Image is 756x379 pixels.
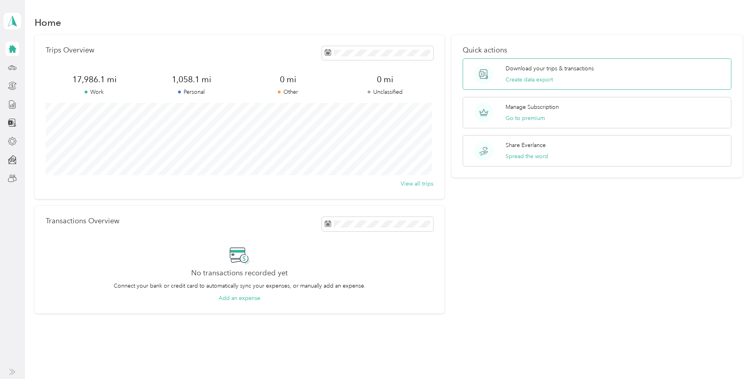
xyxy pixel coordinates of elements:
[401,180,433,188] button: View all trips
[240,88,337,96] p: Other
[114,282,366,290] p: Connect your bank or credit card to automatically sync your expenses, or manually add an expense.
[143,74,240,85] span: 1,058.1 mi
[240,74,337,85] span: 0 mi
[506,75,553,84] button: Create data export
[46,74,143,85] span: 17,986.1 mi
[46,88,143,96] p: Work
[506,114,545,122] button: Go to premium
[506,64,594,73] p: Download your trips & transactions
[711,335,756,379] iframe: Everlance-gr Chat Button Frame
[143,88,240,96] p: Personal
[191,269,288,277] h2: No transactions recorded yet
[506,103,559,111] p: Manage Subscription
[46,46,94,54] p: Trips Overview
[337,74,434,85] span: 0 mi
[46,217,119,225] p: Transactions Overview
[219,294,260,302] button: Add an expense
[506,152,548,160] button: Spread the word
[506,141,546,149] p: Share Everlance
[463,46,731,54] p: Quick actions
[337,88,434,96] p: Unclassified
[35,18,61,27] h1: Home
